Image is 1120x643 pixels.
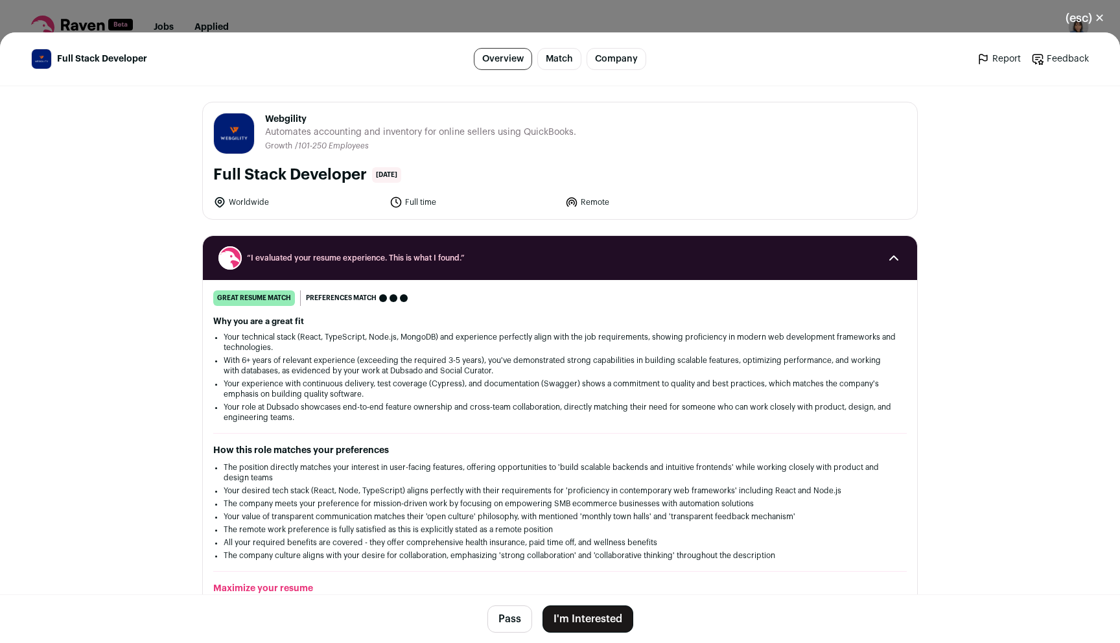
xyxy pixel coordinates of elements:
li: Your experience with continuous delivery, test coverage (Cypress), and documentation (Swagger) sh... [224,379,896,399]
a: Match [537,48,581,70]
h2: How this role matches your preferences [213,444,907,457]
li: Your value of transparent communication matches their 'open culture' philosophy, with mentioned '... [224,511,896,522]
div: great resume match [213,290,295,306]
a: Company [587,48,646,70]
h2: Why you are a great fit [213,316,907,327]
span: Full Stack Developer [57,53,147,65]
li: / [295,141,369,151]
li: Your role at Dubsado showcases end-to-end feature ownership and cross-team collaboration, directl... [224,402,896,423]
li: Worldwide [213,196,382,209]
span: 101-250 Employees [298,142,369,150]
span: Automates accounting and inventory for online sellers using QuickBooks. [265,126,576,139]
button: I'm Interested [542,605,633,633]
li: The company meets your preference for mission-driven work by focusing on empowering SMB ecommerce... [224,498,896,509]
button: Close modal [1050,4,1120,32]
li: Full time [390,196,558,209]
h2: Maximize your resume [213,582,907,595]
li: The company culture aligns with your desire for collaboration, emphasizing 'strong collaboration'... [224,550,896,561]
span: “I evaluated your resume experience. This is what I found.” [247,253,873,263]
li: Remote [565,196,734,209]
a: Overview [474,48,532,70]
img: 3f9f1c0239e360174bfb787963c8d02cc221d217910126a5ac85ae66224ff139 [32,49,51,69]
li: Growth [265,141,295,151]
span: Preferences match [306,292,377,305]
li: The remote work preference is fully satisfied as this is explicitly stated as a remote position [224,524,896,535]
span: Webgility [265,113,576,126]
li: The position directly matches your interest in user-facing features, offering opportunities to 'b... [224,462,896,483]
li: Your desired tech stack (React, Node, TypeScript) aligns perfectly with their requirements for 'p... [224,485,896,496]
span: [DATE] [372,167,401,183]
img: 3f9f1c0239e360174bfb787963c8d02cc221d217910126a5ac85ae66224ff139 [214,113,254,154]
li: Your technical stack (React, TypeScript, Node.js, MongoDB) and experience perfectly align with th... [224,332,896,353]
h1: Full Stack Developer [213,165,367,185]
a: Report [977,53,1021,65]
li: With 6+ years of relevant experience (exceeding the required 3-5 years), you've demonstrated stro... [224,355,896,376]
button: Pass [487,605,532,633]
li: All your required benefits are covered - they offer comprehensive health insurance, paid time off... [224,537,896,548]
a: Feedback [1031,53,1089,65]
